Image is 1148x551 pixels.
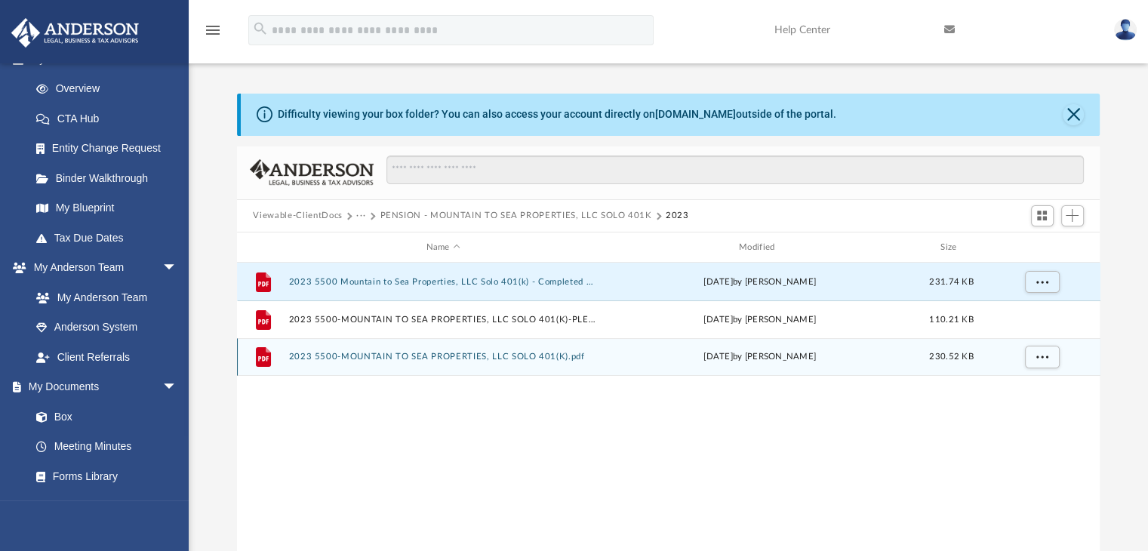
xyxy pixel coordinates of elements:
[1061,205,1084,226] button: Add
[21,432,192,462] a: Meeting Minutes
[605,241,915,254] div: Modified
[21,461,185,491] a: Forms Library
[21,134,200,164] a: Entity Change Request
[929,316,973,324] span: 110.21 KB
[252,20,269,37] i: search
[21,74,200,104] a: Overview
[1114,19,1137,41] img: User Pic
[288,315,598,325] button: 2023 5500-MOUNTAIN TO SEA PROPERTIES, LLC SOLO 401(K)-PLEASE SIGN.pdf
[921,241,981,254] div: Size
[988,241,1094,254] div: id
[666,209,689,223] button: 2023
[21,282,185,312] a: My Anderson Team
[11,372,192,402] a: My Documentsarrow_drop_down
[605,275,914,289] div: [DATE] by [PERSON_NAME]
[929,278,973,286] span: 231.74 KB
[1031,205,1054,226] button: Switch to Grid View
[356,209,366,223] button: ···
[21,312,192,343] a: Anderson System
[21,402,185,432] a: Box
[655,108,736,120] a: [DOMAIN_NAME]
[380,209,651,223] button: PENSION - MOUNTAIN TO SEA PROPERTIES, LLC SOLO 401K
[21,491,192,522] a: Notarize
[1063,104,1084,125] button: Close
[162,253,192,284] span: arrow_drop_down
[253,209,342,223] button: Viewable-ClientDocs
[11,253,192,283] a: My Anderson Teamarrow_drop_down
[1024,271,1059,294] button: More options
[288,352,598,362] button: 2023 5500-MOUNTAIN TO SEA PROPERTIES, LLC SOLO 401(K).pdf
[21,103,200,134] a: CTA Hub
[278,106,836,122] div: Difficulty viewing your box folder? You can also access your account directly on outside of the p...
[605,313,914,327] div: [DATE] by [PERSON_NAME]
[21,193,192,223] a: My Blueprint
[1024,346,1059,369] button: More options
[288,241,598,254] div: Name
[204,21,222,39] i: menu
[21,163,200,193] a: Binder Walkthrough
[288,277,598,287] button: 2023 5500 Mountain to Sea Properties, LLC Solo 401(k) - Completed Copy.pdf
[605,351,914,365] div: [DATE] by [PERSON_NAME]
[21,223,200,253] a: Tax Due Dates
[204,29,222,39] a: menu
[162,372,192,403] span: arrow_drop_down
[243,241,281,254] div: id
[386,155,1083,184] input: Search files and folders
[21,342,192,372] a: Client Referrals
[929,353,973,362] span: 230.52 KB
[7,18,143,48] img: Anderson Advisors Platinum Portal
